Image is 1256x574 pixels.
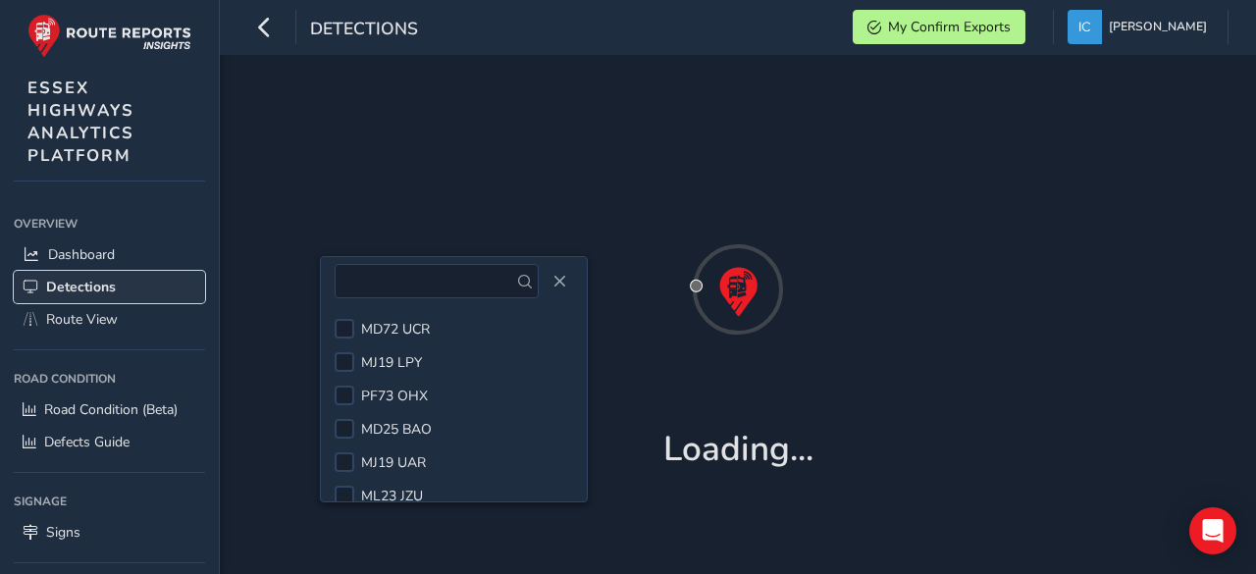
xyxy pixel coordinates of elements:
div: Signage [14,487,205,516]
div: Road Condition [14,364,205,393]
span: Signs [46,523,80,542]
img: rr logo [27,14,191,58]
div: Overview [14,209,205,238]
span: Detections [310,17,418,44]
span: MD25 BAO [361,420,432,439]
a: Defects Guide [14,426,205,458]
span: My Confirm Exports [888,18,1011,36]
span: MJ19 LPY [361,353,422,372]
button: My Confirm Exports [853,10,1025,44]
a: Route View [14,303,205,336]
a: Dashboard [14,238,205,271]
span: Route View [46,310,118,329]
span: Road Condition (Beta) [44,400,178,419]
span: ML23 JZU [361,487,423,505]
div: Open Intercom Messenger [1189,507,1236,554]
span: Dashboard [48,245,115,264]
span: PF73 OHX [361,387,428,405]
button: Close [546,268,573,295]
span: [PERSON_NAME] [1109,10,1207,44]
span: Defects Guide [44,433,130,451]
span: ESSEX HIGHWAYS ANALYTICS PLATFORM [27,77,134,167]
a: Road Condition (Beta) [14,393,205,426]
h1: Loading... [663,429,813,470]
button: [PERSON_NAME] [1068,10,1214,44]
a: Detections [14,271,205,303]
span: MD72 UCR [361,320,430,339]
img: diamond-layout [1068,10,1102,44]
span: MJ19 UAR [361,453,426,472]
span: Detections [46,278,116,296]
a: Signs [14,516,205,548]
